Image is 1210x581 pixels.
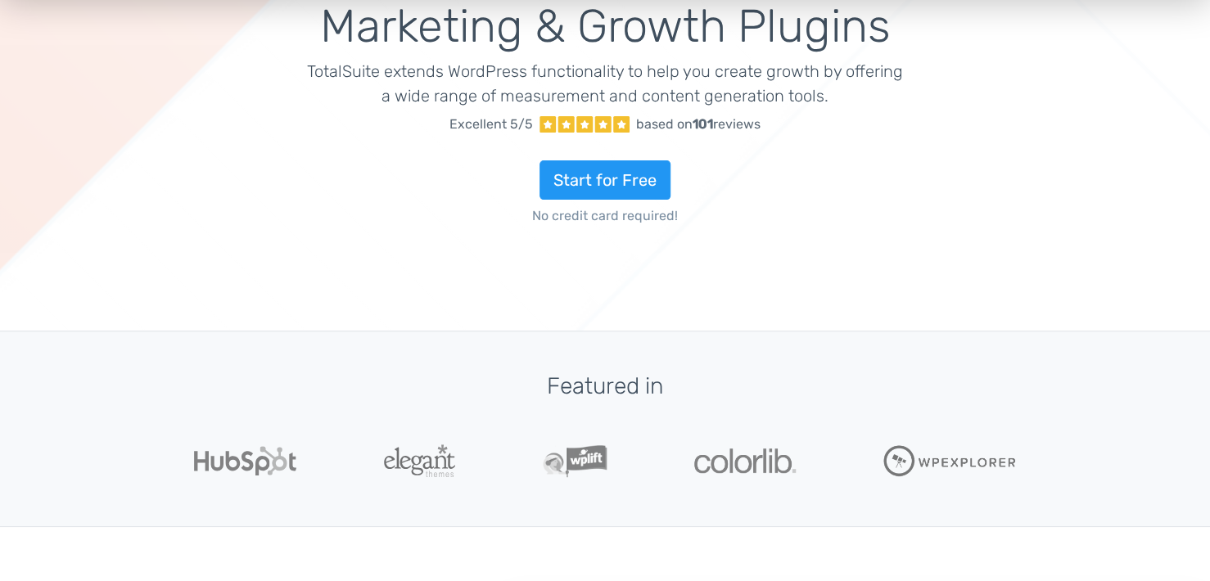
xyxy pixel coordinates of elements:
h3: Featured in [151,374,1059,399]
img: Hubspot [194,446,296,475]
h1: Marketing & Growth Plugins [307,2,904,52]
span: Excellent 5/5 [449,115,533,134]
a: Start for Free [540,160,670,200]
strong: 101 [693,116,713,132]
img: ElegantThemes [384,444,455,477]
div: based on reviews [636,115,761,134]
img: WPLift [543,444,607,477]
p: TotalSuite extends WordPress functionality to help you create growth by offering a wide range of ... [307,59,904,108]
span: No credit card required! [307,206,904,226]
img: WPExplorer [883,445,1016,476]
img: Colorlib [694,448,796,473]
a: Excellent 5/5 based on101reviews [307,108,904,141]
